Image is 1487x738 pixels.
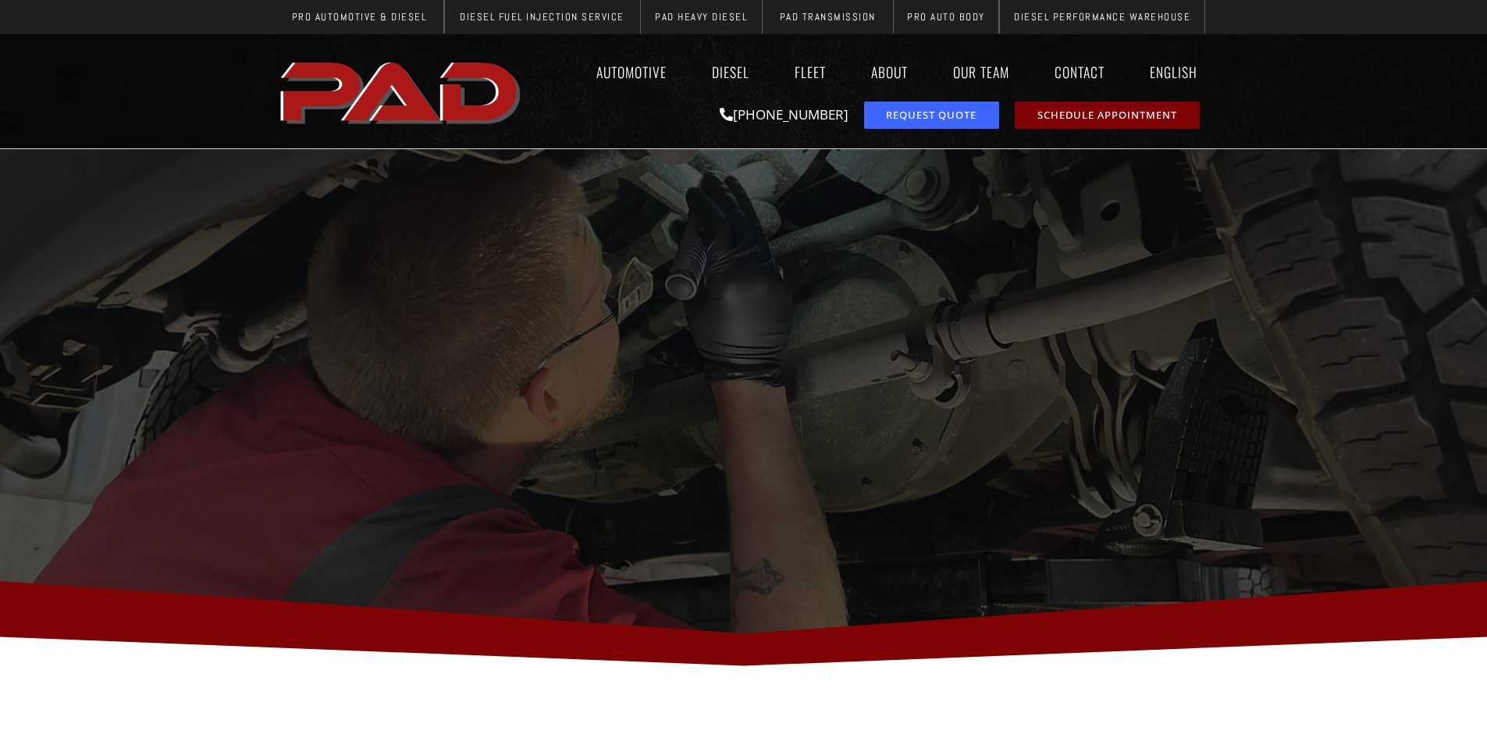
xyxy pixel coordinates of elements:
span: Diesel Fuel Injection Service [460,12,624,22]
a: About [856,54,923,90]
a: Fleet [780,54,841,90]
span: Pro Auto Body [907,12,985,22]
a: request a service or repair quote [864,102,999,129]
a: [PHONE_NUMBER] [720,105,848,123]
a: Contact [1040,54,1119,90]
a: schedule repair or service appointment [1015,102,1200,129]
a: English [1135,54,1212,90]
a: Diesel [697,54,764,90]
a: Automotive [582,54,681,90]
span: Request Quote [886,110,977,120]
img: The image shows the word "PAD" in bold, red, uppercase letters with a slight shadow effect. [276,49,528,134]
nav: Menu [528,54,1212,90]
span: Diesel Performance Warehouse [1014,12,1190,22]
span: PAD Transmission [780,12,876,22]
span: Pro Automotive & Diesel [292,12,427,22]
a: Our Team [938,54,1024,90]
span: PAD Heavy Diesel [655,12,747,22]
span: Schedule Appointment [1037,110,1177,120]
a: pro automotive and diesel home page [276,49,528,134]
